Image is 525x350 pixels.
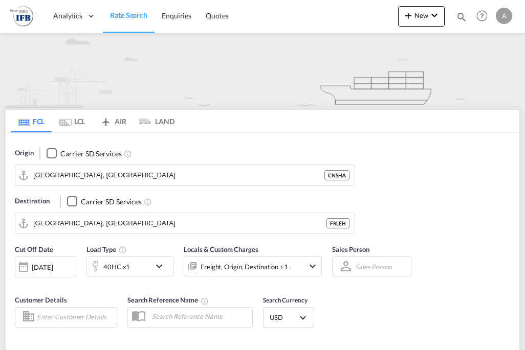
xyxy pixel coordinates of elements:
md-checkbox: Checkbox No Ink [67,196,142,207]
div: FRLEH [326,218,349,228]
span: Cut Off Date [15,245,53,253]
md-icon: icon-airplane [100,115,112,123]
div: [DATE] [15,256,76,277]
md-select: Sales Person [354,259,393,274]
div: A [496,8,512,24]
md-select: Select Currency: $ USDUnited States Dollar [269,310,309,325]
img: de31bbe0256b11eebba44b54815f083d.png [10,5,33,28]
span: Locals & Custom Charges [184,245,258,253]
div: Carrier SD Services [81,197,142,207]
div: Freight Origin Destination Factory Stuffingicon-chevron-down [184,256,322,276]
span: Search Reference Name [127,296,209,304]
md-icon: Unchecked: Search for CY (Container Yard) services for all selected carriers.Checked : Search for... [144,198,152,206]
input: Search by Port [33,168,324,183]
span: New [402,11,441,19]
span: Quotes [206,11,228,20]
md-icon: Select multiple loads to view rates [119,246,127,254]
md-icon: icon-magnify [456,11,467,22]
button: icon-plus 400-fgNewicon-chevron-down [398,6,445,27]
div: Carrier SD Services [60,149,121,159]
span: Sales Person [332,245,369,253]
div: icon-magnify [456,11,467,27]
md-checkbox: Checkbox No Ink [47,148,121,159]
md-datepicker: Select [15,276,23,290]
img: new-FCL.png [5,33,520,108]
md-tab-item: LAND [134,110,174,132]
div: [DATE] [32,263,53,272]
span: Help [473,7,491,25]
span: Customer Details [15,296,67,304]
div: Help [473,7,496,26]
md-icon: icon-chevron-down [153,260,170,272]
md-icon: icon-chevron-down [307,260,319,272]
input: Search Reference Name [147,309,252,324]
md-icon: icon-chevron-down [428,9,441,21]
input: Search by Port [33,216,326,231]
md-icon: Your search will be saved by the below given name [201,297,209,305]
span: Analytics [53,11,82,21]
md-tab-item: AIR [93,110,134,132]
div: 40HC x1 [103,260,130,274]
md-icon: icon-plus 400-fg [402,9,414,21]
md-pagination-wrapper: Use the left and right arrow keys to navigate between tabs [11,110,174,132]
md-icon: Unchecked: Search for CY (Container Yard) services for all selected carriers.Checked : Search for... [124,150,132,158]
span: Rate Search [110,11,147,19]
span: Load Type [86,245,127,253]
md-tab-item: FCL [11,110,52,132]
span: Origin [15,148,33,158]
span: Search Currency [263,296,308,304]
span: USD [270,313,298,322]
div: CNSHA [324,170,349,180]
span: Enquiries [162,11,191,20]
span: Destination [15,196,50,206]
md-input-container: Le Havre, FRLEH [15,213,355,234]
md-input-container: Shanghai, CNSHA [15,165,355,185]
input: Enter Customer Details [37,310,114,325]
div: Freight Origin Destination Factory Stuffing [201,260,288,274]
md-tab-item: LCL [52,110,93,132]
div: 40HC x1icon-chevron-down [86,256,173,276]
